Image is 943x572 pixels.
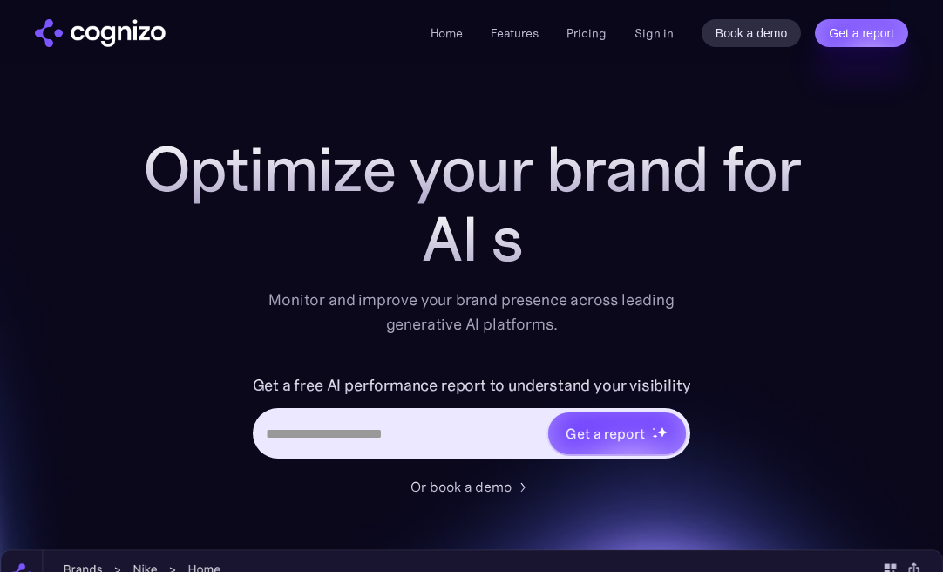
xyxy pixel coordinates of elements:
[253,371,691,467] form: Hero URL Input Form
[656,426,668,438] img: star
[652,427,655,430] img: star
[410,476,533,497] a: Or book a demo
[257,288,686,337] div: Monitor and improve your brand presence across leading generative AI platforms.
[253,371,691,399] label: Get a free AI performance report to understand your visibility
[815,19,908,47] a: Get a report
[702,19,802,47] a: Book a demo
[652,433,658,439] img: star
[491,25,539,41] a: Features
[410,476,512,497] div: Or book a demo
[546,411,688,456] a: Get a reportstarstarstar
[35,19,166,47] img: cognizo logo
[431,25,463,41] a: Home
[566,25,607,41] a: Pricing
[35,19,166,47] a: home
[566,423,644,444] div: Get a report
[634,23,674,44] a: Sign in
[123,204,820,274] div: AI s
[123,134,820,204] h1: Optimize your brand for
